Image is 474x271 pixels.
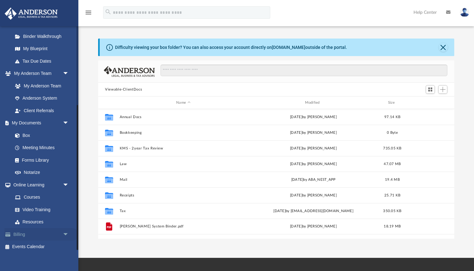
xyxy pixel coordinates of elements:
div: Difficulty viewing your box folder? You can also access your account directly on outside of the p... [115,44,347,51]
a: Resources [9,216,75,228]
a: Online Learningarrow_drop_down [4,179,75,191]
div: [DATE] by [PERSON_NAME] [250,161,377,167]
div: [DATE] by [PERSON_NAME] [250,114,377,120]
a: Events Calendar [4,241,78,253]
button: [PERSON_NAME] System Binder.pdf [120,224,247,228]
button: Annual Docs [120,115,247,119]
div: Modified [250,100,377,106]
button: Law [120,162,247,166]
input: Search files and folders [161,65,447,76]
span: 47.07 MB [384,162,401,166]
span: 19.4 MB [385,178,400,181]
span: 25.71 KB [384,194,400,197]
button: Add [438,85,448,94]
div: Size [380,100,405,106]
i: search [105,8,112,15]
span: 18.19 MB [384,225,401,228]
i: menu [85,9,92,16]
span: 0 Byte [387,131,398,134]
a: [DOMAIN_NAME] [272,45,305,50]
span: arrow_drop_down [63,67,75,80]
span: arrow_drop_down [63,179,75,191]
div: [DATE] by [PERSON_NAME] [250,224,377,229]
div: id [408,100,451,106]
div: [DATE] by [EMAIL_ADDRESS][DOMAIN_NAME] [250,208,377,214]
a: Binder Walkthrough [9,30,78,43]
button: KMS - 2year Tax Review [120,146,247,150]
img: Anderson Advisors Platinum Portal [3,8,60,20]
a: Billingarrow_drop_down [4,228,78,241]
div: Name [119,100,247,106]
span: 735.05 KB [383,147,401,150]
button: Bookkeeping [120,131,247,135]
a: Client Referrals [9,104,75,117]
div: [DATE] by ABA_NEST_APP [250,177,377,183]
a: Video Training [9,203,72,216]
div: grid [98,109,454,239]
button: Close [439,43,448,52]
img: User Pic [460,8,469,17]
a: Anderson System [9,92,75,105]
a: Courses [9,191,75,204]
span: arrow_drop_down [63,117,75,130]
button: Tax [120,209,247,213]
button: Viewable-ClientDocs [105,87,142,92]
div: [DATE] by [PERSON_NAME] [250,146,377,151]
a: My Anderson Teamarrow_drop_down [4,67,75,80]
div: [DATE] by [PERSON_NAME] [250,193,377,198]
span: arrow_drop_down [63,228,75,241]
span: 97.14 KB [384,115,400,119]
span: 350.05 KB [383,209,401,213]
button: Receipts [120,193,247,197]
a: Box [9,129,72,142]
div: id [101,100,117,106]
button: Mail [120,178,247,182]
div: [DATE] by [PERSON_NAME] [250,130,377,136]
button: Switch to Grid View [426,85,435,94]
a: My Documentsarrow_drop_down [4,117,75,129]
a: Tax Due Dates [9,55,78,67]
a: Meeting Minutes [9,142,75,154]
a: menu [85,12,92,16]
a: Forms Library [9,154,72,166]
a: My Anderson Team [9,80,72,92]
a: My Blueprint [9,43,75,55]
a: Notarize [9,166,75,179]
